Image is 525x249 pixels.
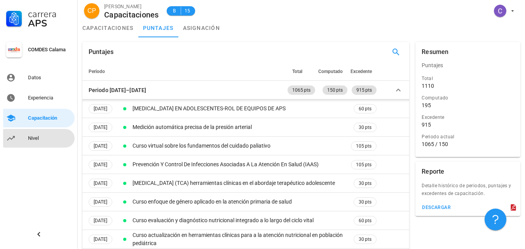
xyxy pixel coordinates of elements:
div: Periodo [DATE]–[DATE] [89,86,146,94]
span: B [171,7,178,15]
td: [MEDICAL_DATA] (TCA) herramientas clínicas en el abordaje terapéutico adolescente [131,174,349,193]
div: 195 [422,102,431,109]
div: Experiencia [28,95,72,101]
a: Experiencia [3,89,75,107]
div: [PERSON_NAME] [104,3,159,10]
td: Curso virtual sobre los fundamentos del cuidado paliativo [131,137,349,155]
div: Computado [422,94,514,102]
span: 30 pts [359,198,372,206]
div: Capacitación [28,115,72,121]
th: Excedente [349,62,378,81]
div: Detalle histórico de periodos, puntajes y excedentes de capacitación. [415,182,520,202]
span: 60 pts [359,217,372,225]
div: 1065 / 150 [422,141,514,148]
button: descargar [419,202,454,213]
span: [DATE] [94,216,107,225]
div: descargar [422,205,451,210]
div: Puntajes [89,42,113,62]
th: Total [286,62,317,81]
span: 60 pts [359,105,372,113]
div: APS [28,19,72,28]
div: Carrera [28,9,72,19]
span: 15 [184,7,190,15]
td: Prevención Y Control De Infecciones Asociadas A La Atención En Salud (IAAS) [131,155,349,174]
span: [DATE] [94,179,107,188]
span: 30 pts [359,124,372,131]
span: 915 pts [356,85,372,95]
div: avatar [494,5,506,17]
span: [DATE] [94,198,107,206]
a: asignación [178,19,225,37]
td: Curso evaluación y diagnóstico nutricional integrado a lo largo del ciclo vital [131,211,349,230]
span: [DATE] [94,123,107,132]
td: [MEDICAL_DATA] EN ADOLESCENTES-ROL DE EQUIPOS DE APS [131,99,349,118]
td: Medición automática precisa de la presión arterial [131,118,349,137]
th: Computado [317,62,349,81]
span: 30 pts [359,235,372,243]
div: Periodo actual [422,133,514,141]
div: 915 [422,121,431,128]
div: Resumen [422,42,448,62]
span: Excedente [351,69,372,74]
div: Datos [28,75,72,81]
div: Capacitaciones [104,10,159,19]
a: capacitaciones [78,19,138,37]
div: COMDES Calama [28,47,72,53]
div: avatar [84,3,99,19]
span: Computado [318,69,343,74]
a: puntajes [138,19,178,37]
td: Curso enfoque de género aplicado en la atención primaria de salud [131,193,349,211]
div: Puntajes [415,56,520,75]
span: 150 pts [327,85,343,95]
span: Periodo [89,69,105,74]
td: Curso actualización en herramientas clínicas para a la atención nutricional en población pediátrica [131,230,349,249]
a: Nivel [3,129,75,148]
div: Excedente [422,113,514,121]
div: Nivel [28,135,72,141]
div: Total [422,75,514,82]
span: [DATE] [94,142,107,150]
div: 1110 [422,82,434,89]
span: 105 pts [356,142,372,150]
span: 1065 pts [292,85,310,95]
span: Total [292,69,302,74]
span: 105 pts [356,161,372,169]
span: 30 pts [359,179,372,187]
span: CP [87,3,96,19]
span: [DATE] [94,104,107,113]
div: Reporte [422,162,444,182]
a: Datos [3,68,75,87]
span: [DATE] [94,235,107,244]
th: Periodo [82,62,286,81]
span: [DATE] [94,160,107,169]
a: Capacitación [3,109,75,127]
